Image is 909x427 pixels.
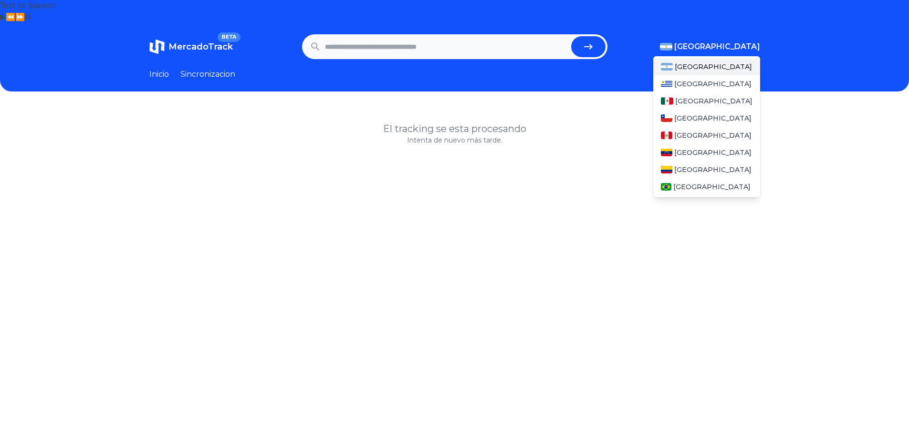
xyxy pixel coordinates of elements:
[653,58,760,75] a: Argentina[GEOGRAPHIC_DATA]
[653,110,760,127] a: Chile[GEOGRAPHIC_DATA]
[218,32,240,42] span: BETA
[674,113,752,123] span: [GEOGRAPHIC_DATA]
[660,43,672,51] img: Argentina
[168,41,233,52] span: MercadoTrack
[674,79,752,89] span: [GEOGRAPHIC_DATA]
[25,11,31,23] button: Settings
[660,41,760,52] button: [GEOGRAPHIC_DATA]
[675,96,752,106] span: [GEOGRAPHIC_DATA]
[661,114,672,122] img: Chile
[653,127,760,144] a: Peru[GEOGRAPHIC_DATA]
[673,182,751,192] span: [GEOGRAPHIC_DATA]
[149,69,169,80] a: Inicio
[15,11,25,23] button: Forward
[653,92,760,110] a: Mexico[GEOGRAPHIC_DATA]
[661,63,673,71] img: Argentina
[653,144,760,161] a: Venezuela[GEOGRAPHIC_DATA]
[674,165,752,174] span: [GEOGRAPHIC_DATA]
[661,80,672,88] img: Uruguay
[661,183,672,191] img: Brasil
[661,149,672,156] img: Venezuela
[180,69,235,80] a: Sincronizacion
[674,148,752,157] span: [GEOGRAPHIC_DATA]
[149,122,760,135] h1: El tracking se esta procesando
[6,11,15,23] button: Previous
[653,161,760,178] a: Colombia[GEOGRAPHIC_DATA]
[653,178,760,195] a: Brasil[GEOGRAPHIC_DATA]
[149,135,760,145] p: Intenta de nuevo más tarde.
[661,166,672,173] img: Colombia
[674,41,760,52] span: [GEOGRAPHIC_DATA]
[675,62,752,71] span: [GEOGRAPHIC_DATA]
[674,131,752,140] span: [GEOGRAPHIC_DATA]
[661,132,672,139] img: Peru
[653,75,760,92] a: Uruguay[GEOGRAPHIC_DATA]
[149,39,233,54] a: MercadoTrackBETA
[149,39,165,54] img: MercadoTrack
[661,97,673,105] img: Mexico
